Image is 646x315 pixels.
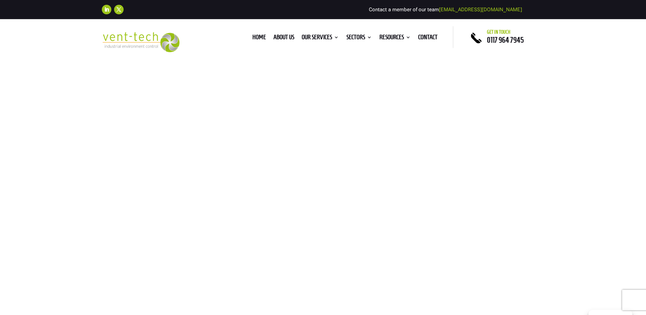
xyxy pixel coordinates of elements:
[346,35,372,42] a: Sectors
[418,35,438,42] a: Contact
[487,29,510,35] span: Get in touch
[102,5,111,14] a: Follow on LinkedIn
[439,6,522,13] a: [EMAIL_ADDRESS][DOMAIN_NAME]
[379,35,411,42] a: Resources
[273,35,294,42] a: About us
[369,6,522,13] span: Contact a member of our team
[102,32,180,52] img: 2023-09-27T08_35_16.549ZVENT-TECH---Clear-background
[114,5,124,14] a: Follow on X
[252,35,266,42] a: Home
[487,36,524,44] a: 0117 964 7945
[302,35,339,42] a: Our Services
